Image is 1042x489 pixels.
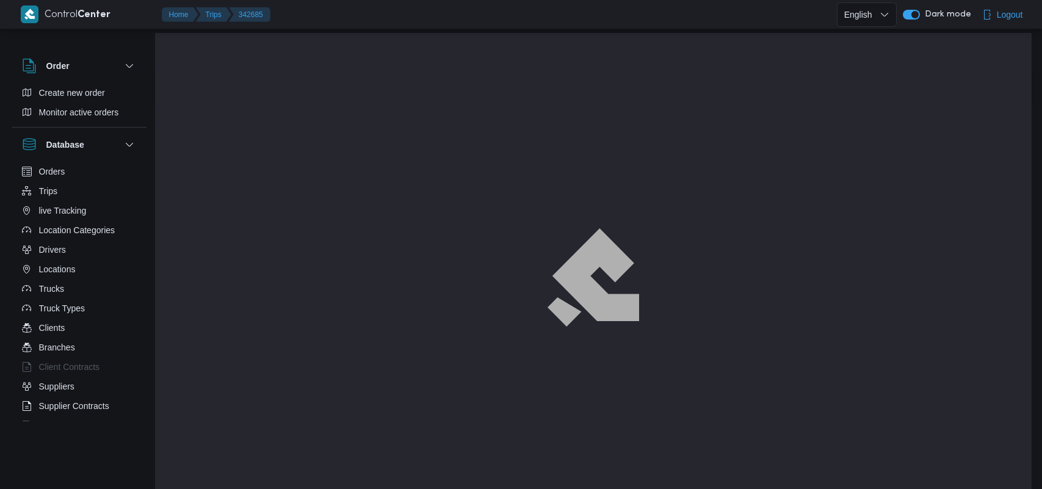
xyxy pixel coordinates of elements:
button: Create new order [17,83,142,103]
span: Truck Types [39,301,85,316]
button: Locations [17,259,142,279]
img: X8yXhbKr1z7QwAAAABJRU5ErkJggg== [21,5,38,23]
button: Clients [17,318,142,338]
span: Orders [39,164,65,179]
div: Order [12,83,147,127]
span: Create new order [39,85,105,100]
img: ILLA Logo [554,236,632,319]
span: Monitor active orders [39,105,119,120]
span: Locations [39,262,76,277]
button: Database [22,137,137,152]
b: Center [78,10,110,20]
button: Suppliers [17,377,142,396]
button: Devices [17,416,142,435]
span: Dark mode [920,10,971,20]
h3: Order [46,59,70,73]
span: Trips [39,184,58,198]
span: Client Contracts [39,360,100,374]
button: Home [162,7,198,22]
button: Trips [17,181,142,201]
span: Location Categories [39,223,115,237]
span: Drivers [39,242,66,257]
span: Devices [39,418,70,433]
button: live Tracking [17,201,142,220]
button: Branches [17,338,142,357]
span: Suppliers [39,379,74,394]
div: Database [12,162,147,426]
span: Branches [39,340,75,355]
button: Client Contracts [17,357,142,377]
span: Supplier Contracts [39,399,109,413]
button: Truck Types [17,299,142,318]
button: Monitor active orders [17,103,142,122]
button: Trips [196,7,231,22]
span: Clients [39,321,65,335]
span: live Tracking [39,203,87,218]
button: 342685 [229,7,270,22]
h3: Database [46,137,84,152]
button: Trucks [17,279,142,299]
button: Orders [17,162,142,181]
button: Logout [977,2,1028,27]
span: Trucks [39,281,64,296]
button: Drivers [17,240,142,259]
button: Supplier Contracts [17,396,142,416]
span: Logout [997,7,1023,22]
button: Order [22,59,137,73]
button: Location Categories [17,220,142,240]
